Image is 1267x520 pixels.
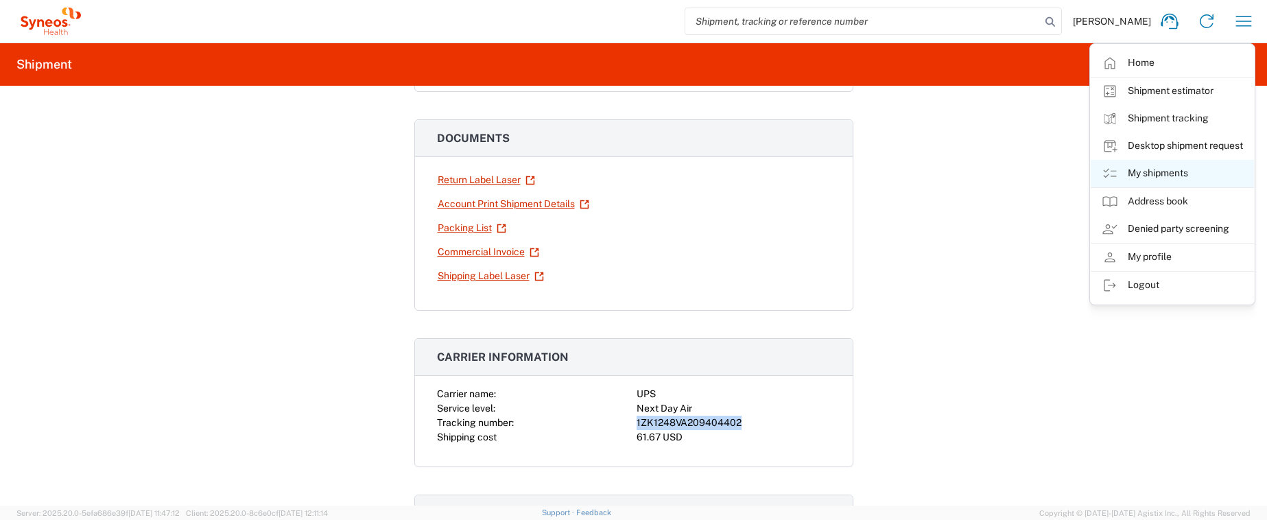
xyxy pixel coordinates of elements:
[437,216,507,240] a: Packing List
[437,132,510,145] span: Documents
[186,509,328,517] span: Client: 2025.20.0-8c6e0cf
[1091,160,1254,187] a: My shipments
[437,168,536,192] a: Return Label Laser
[279,509,328,517] span: [DATE] 12:11:14
[637,430,831,445] div: 61.67 USD
[685,8,1041,34] input: Shipment, tracking or reference number
[1091,49,1254,77] a: Home
[437,417,514,428] span: Tracking number:
[637,401,831,416] div: Next Day Air
[128,509,180,517] span: [DATE] 11:47:12
[637,416,831,430] div: 1ZK1248VA209404402
[1091,244,1254,271] a: My profile
[1091,272,1254,299] a: Logout
[1091,132,1254,160] a: Desktop shipment request
[437,388,496,399] span: Carrier name:
[1091,105,1254,132] a: Shipment tracking
[437,351,569,364] span: Carrier information
[1091,78,1254,105] a: Shipment estimator
[437,192,590,216] a: Account Print Shipment Details
[16,56,72,73] h2: Shipment
[16,509,180,517] span: Server: 2025.20.0-5efa686e39f
[437,240,540,264] a: Commercial Invoice
[576,508,611,517] a: Feedback
[1073,15,1151,27] span: [PERSON_NAME]
[542,508,576,517] a: Support
[437,403,495,414] span: Service level:
[1091,188,1254,215] a: Address book
[437,432,497,442] span: Shipping cost
[437,264,545,288] a: Shipping Label Laser
[1039,507,1251,519] span: Copyright © [DATE]-[DATE] Agistix Inc., All Rights Reserved
[1091,215,1254,243] a: Denied party screening
[637,387,831,401] div: UPS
